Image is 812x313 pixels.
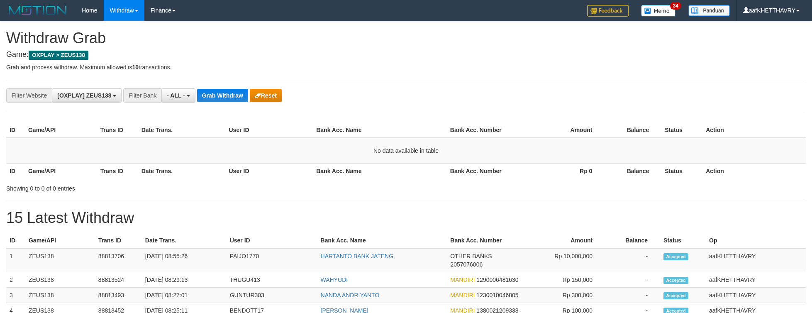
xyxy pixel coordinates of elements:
td: 2 [6,272,25,288]
th: Bank Acc. Number [447,163,519,179]
td: aafKHETTHAVRY [706,272,806,288]
span: OTHER BANKS [450,253,492,259]
div: Filter Website [6,88,52,103]
a: WAHYUDI [321,276,348,283]
span: MANDIRI [450,276,475,283]
th: Amount [519,122,605,138]
th: Op [706,233,806,248]
td: Rp 300,000 [522,288,605,303]
td: 88813493 [95,288,142,303]
td: 88813706 [95,248,142,272]
th: Amount [522,233,605,248]
th: User ID [225,163,313,179]
th: User ID [225,122,313,138]
span: MANDIRI [450,292,475,298]
span: Copy 2057076006 to clipboard [450,261,483,268]
td: 3 [6,288,25,303]
th: ID [6,163,25,179]
td: 88813524 [95,272,142,288]
th: Trans ID [97,163,138,179]
button: [OXPLAY] ZEUS138 [52,88,122,103]
th: Action [702,122,806,138]
td: - [605,288,660,303]
th: ID [6,122,25,138]
th: Balance [605,233,660,248]
td: - [605,248,660,272]
th: Balance [605,122,661,138]
th: Trans ID [95,233,142,248]
td: PAIJO1770 [227,248,317,272]
th: ID [6,233,25,248]
td: ZEUS138 [25,272,95,288]
h1: 15 Latest Withdraw [6,210,806,226]
th: Rp 0 [519,163,605,179]
span: [OXPLAY] ZEUS138 [57,92,111,99]
th: Bank Acc. Number [447,122,519,138]
th: Status [661,122,702,138]
span: Copy 1290006481630 to clipboard [476,276,518,283]
a: HARTANTO BANK JATENG [321,253,394,259]
span: Accepted [663,292,688,299]
td: Rp 150,000 [522,272,605,288]
span: OXPLAY > ZEUS138 [29,51,88,60]
button: Grab Withdraw [197,89,248,102]
span: 34 [670,2,681,10]
img: Button%20Memo.svg [641,5,676,17]
td: aafKHETTHAVRY [706,288,806,303]
th: Game/API [25,163,97,179]
th: Bank Acc. Name [313,122,447,138]
p: Grab and process withdraw. Maximum allowed is transactions. [6,63,806,71]
h4: Game: [6,51,806,59]
th: Status [660,233,706,248]
a: NANDA ANDRIYANTO [321,292,380,298]
span: - ALL - [167,92,185,99]
div: Showing 0 to 0 of 0 entries [6,181,332,193]
img: Feedback.jpg [587,5,629,17]
td: [DATE] 08:55:26 [142,248,227,272]
th: Trans ID [97,122,138,138]
span: Accepted [663,253,688,260]
th: Bank Acc. Name [317,233,447,248]
th: Bank Acc. Number [447,233,522,248]
th: Date Trans. [138,122,226,138]
td: Rp 10,000,000 [522,248,605,272]
td: ZEUS138 [25,288,95,303]
div: Filter Bank [123,88,161,103]
td: aafKHETTHAVRY [706,248,806,272]
td: THUGU413 [227,272,317,288]
td: [DATE] 08:29:13 [142,272,227,288]
td: - [605,272,660,288]
span: Copy 1230010046805 to clipboard [476,292,518,298]
button: - ALL - [161,88,195,103]
button: Reset [250,89,282,102]
strong: 10 [132,64,139,71]
th: Date Trans. [142,233,227,248]
img: MOTION_logo.png [6,4,69,17]
th: Status [661,163,702,179]
td: 1 [6,248,25,272]
td: ZEUS138 [25,248,95,272]
span: Accepted [663,277,688,284]
th: User ID [227,233,317,248]
th: Game/API [25,122,97,138]
th: Bank Acc. Name [313,163,447,179]
td: [DATE] 08:27:01 [142,288,227,303]
td: No data available in table [6,138,806,164]
th: Action [702,163,806,179]
h1: Withdraw Grab [6,30,806,46]
img: panduan.png [688,5,730,16]
td: GUNTUR303 [227,288,317,303]
th: Date Trans. [138,163,226,179]
th: Balance [605,163,661,179]
th: Game/API [25,233,95,248]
